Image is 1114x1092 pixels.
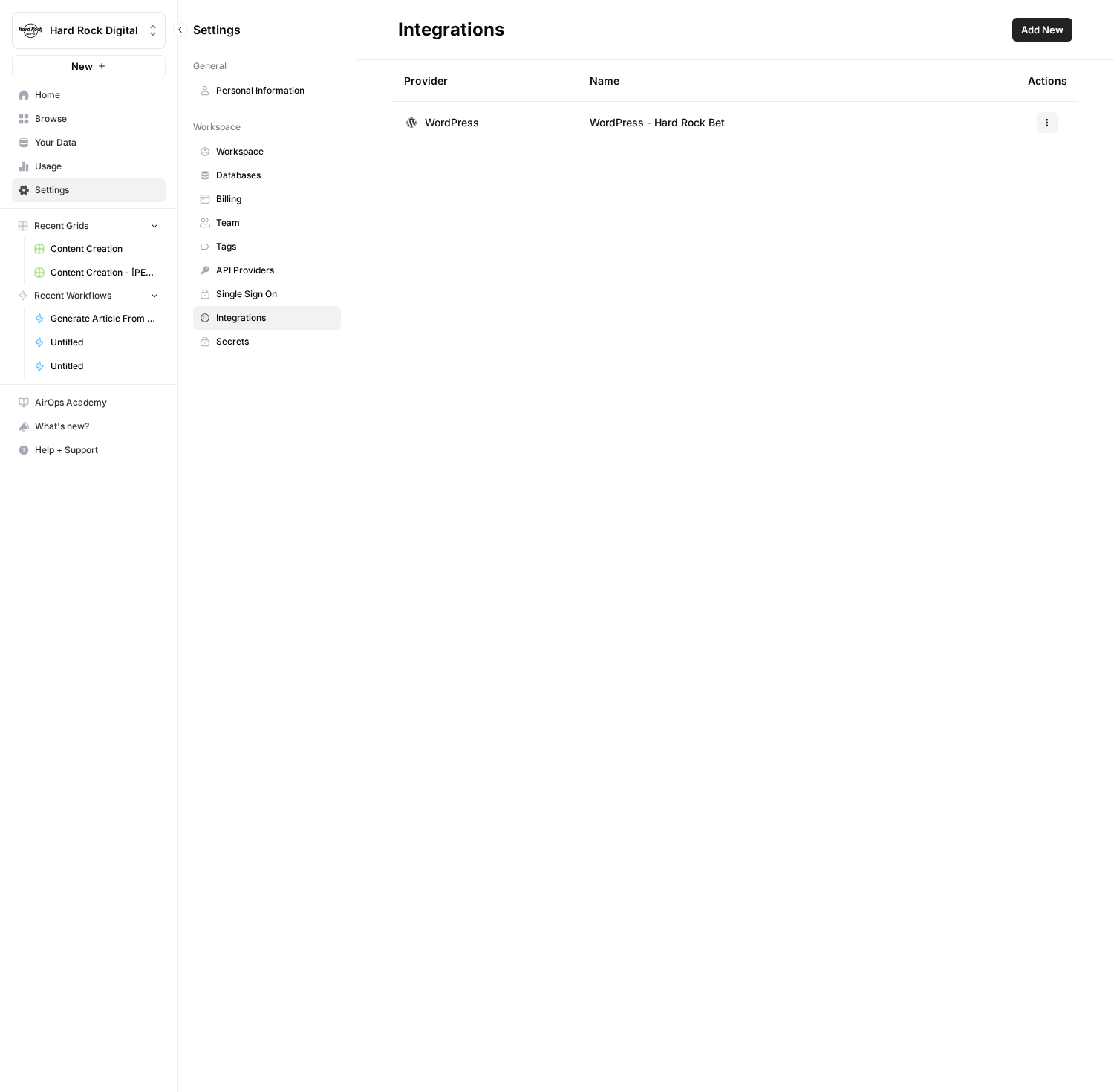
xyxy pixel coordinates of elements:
a: Integrations [193,306,341,330]
a: Team [193,211,341,235]
span: Personal Information [216,84,334,97]
span: Settings [35,183,159,197]
button: New [12,55,166,77]
div: Name [590,60,1004,101]
div: What's new? [13,415,165,438]
span: Home [35,88,159,102]
button: Recent Workflows [12,285,166,307]
div: Actions [1028,60,1067,101]
a: Settings [12,178,166,202]
a: Home [12,83,166,107]
span: Single Sign On [216,287,334,301]
a: Untitled [27,331,166,354]
span: Tags [216,240,334,253]
a: Content Creation - [PERSON_NAME] [27,261,166,285]
a: Generate Article From Outline [27,307,166,331]
a: Workspace [193,140,341,163]
span: Content Creation [51,242,159,256]
div: Integrations [398,18,504,42]
span: Integrations [216,311,334,325]
span: WordPress - Hard Rock Bet [590,115,725,130]
a: AirOps Academy [12,391,166,415]
span: Untitled [51,336,159,349]
a: Browse [12,107,166,131]
span: General [193,59,227,73]
a: Untitled [27,354,166,378]
span: Billing [216,192,334,206]
span: WordPress [425,115,479,130]
span: Hard Rock Digital [50,23,140,38]
span: Recent Workflows [34,289,111,302]
a: Personal Information [193,79,341,103]
span: Add New [1021,22,1063,37]
span: API Providers [216,264,334,277]
span: Your Data [35,136,159,149]
button: Add New [1012,18,1072,42]
a: Usage [12,155,166,178]
a: Content Creation [27,237,166,261]
span: Usage [35,160,159,173]
button: What's new? [12,415,166,438]
button: Workspace: Hard Rock Digital [12,12,166,49]
button: Recent Grids [12,215,166,237]
span: Secrets [216,335,334,348]
a: API Providers [193,259,341,282]
img: WordPress [404,115,419,130]
span: Workspace [216,145,334,158]
span: New [71,59,93,74]
span: Recent Grids [34,219,88,233]
a: Databases [193,163,341,187]
span: Help + Support [35,443,159,457]
div: Provider [404,60,448,101]
a: Your Data [12,131,166,155]
a: Single Sign On [193,282,341,306]
a: Billing [193,187,341,211]
a: Secrets [193,330,341,354]
span: AirOps Academy [35,396,159,409]
span: Workspace [193,120,241,134]
button: Help + Support [12,438,166,462]
a: Tags [193,235,341,259]
span: Settings [193,21,241,39]
span: Untitled [51,360,159,373]
span: Content Creation - [PERSON_NAME] [51,266,159,279]
span: Browse [35,112,159,126]
span: Team [216,216,334,230]
img: Hard Rock Digital Logo [17,17,44,44]
span: Databases [216,169,334,182]
span: Generate Article From Outline [51,312,159,325]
